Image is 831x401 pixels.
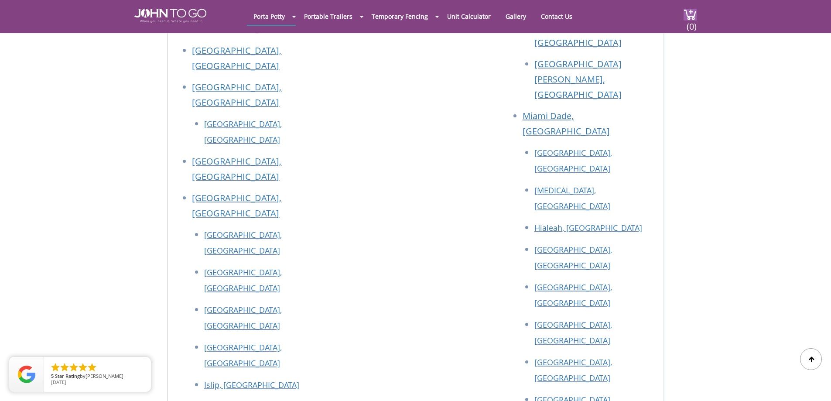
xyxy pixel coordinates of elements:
[499,8,533,25] a: Gallery
[534,282,612,308] a: [GEOGRAPHIC_DATA], [GEOGRAPHIC_DATA]
[59,362,70,373] li: 
[534,185,610,211] a: [MEDICAL_DATA], [GEOGRAPHIC_DATA]
[534,147,612,174] a: [GEOGRAPHIC_DATA], [GEOGRAPHIC_DATA]
[247,8,291,25] a: Porta Potty
[192,155,281,182] a: [GEOGRAPHIC_DATA], [GEOGRAPHIC_DATA]
[365,8,434,25] a: Temporary Fencing
[684,9,697,21] img: cart a
[534,8,579,25] a: Contact Us
[51,374,144,380] span: by
[204,305,282,331] a: [GEOGRAPHIC_DATA], [GEOGRAPHIC_DATA]
[55,373,80,379] span: Star Rating
[134,9,206,23] img: JOHN to go
[50,362,61,373] li: 
[204,230,282,256] a: [GEOGRAPHIC_DATA], [GEOGRAPHIC_DATA]
[87,362,97,373] li: 
[68,362,79,373] li: 
[18,366,35,383] img: Review Rating
[298,8,359,25] a: Portable Trailers
[534,319,612,346] a: [GEOGRAPHIC_DATA], [GEOGRAPHIC_DATA]
[204,267,282,293] a: [GEOGRAPHIC_DATA], [GEOGRAPHIC_DATA]
[204,342,282,368] a: [GEOGRAPHIC_DATA], [GEOGRAPHIC_DATA]
[51,373,54,379] span: 5
[85,373,123,379] span: [PERSON_NAME]
[192,45,281,72] a: [GEOGRAPHIC_DATA], [GEOGRAPHIC_DATA]
[534,223,642,233] a: Hialeah, [GEOGRAPHIC_DATA]
[534,58,622,100] a: [GEOGRAPHIC_DATA][PERSON_NAME], [GEOGRAPHIC_DATA]
[534,244,612,271] a: [GEOGRAPHIC_DATA], [GEOGRAPHIC_DATA]
[523,110,610,137] a: Miami Dade, [GEOGRAPHIC_DATA]
[534,357,612,383] a: [GEOGRAPHIC_DATA], [GEOGRAPHIC_DATA]
[78,362,88,373] li: 
[51,379,66,385] span: [DATE]
[204,119,282,145] a: [GEOGRAPHIC_DATA], [GEOGRAPHIC_DATA]
[204,380,299,390] a: Islip, [GEOGRAPHIC_DATA]
[192,192,281,219] a: [GEOGRAPHIC_DATA], [GEOGRAPHIC_DATA]
[686,14,697,32] span: (0)
[441,8,497,25] a: Unit Calculator
[192,81,281,108] a: [GEOGRAPHIC_DATA], [GEOGRAPHIC_DATA]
